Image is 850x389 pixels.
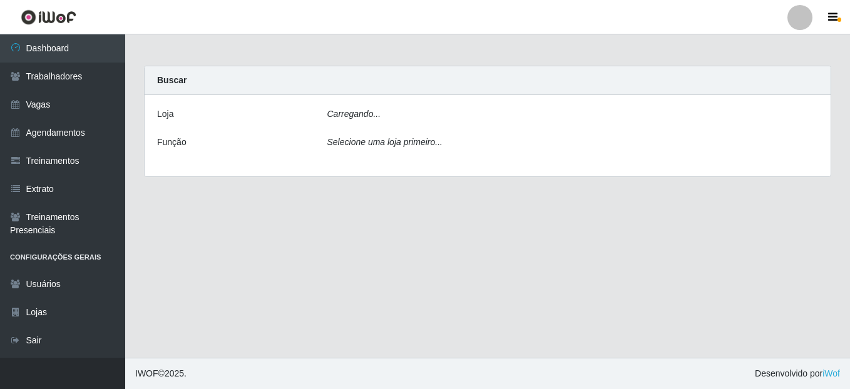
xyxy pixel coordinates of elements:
i: Carregando... [327,109,381,119]
a: iWof [822,368,840,378]
label: Loja [157,108,173,121]
span: © 2025 . [135,367,187,380]
span: IWOF [135,368,158,378]
i: Selecione uma loja primeiro... [327,137,443,147]
strong: Buscar [157,75,187,85]
img: CoreUI Logo [21,9,76,25]
label: Função [157,136,187,149]
span: Desenvolvido por [755,367,840,380]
